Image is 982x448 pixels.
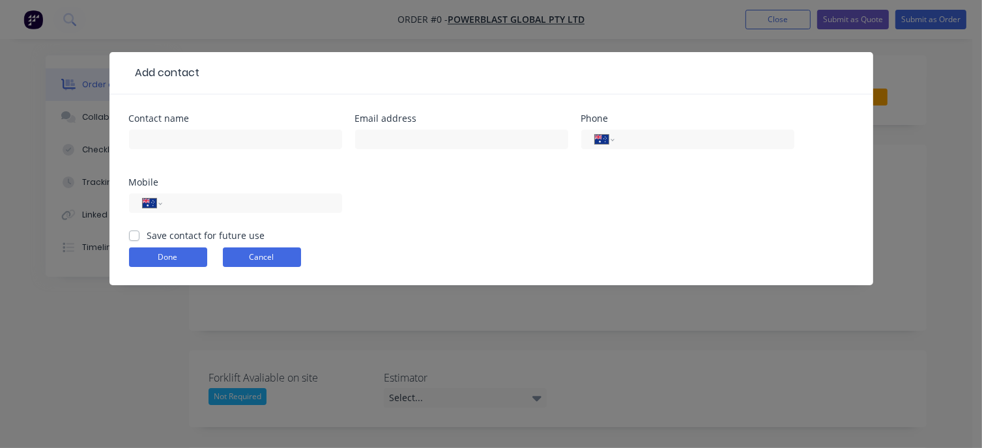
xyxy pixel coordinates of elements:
button: Done [129,247,207,267]
label: Save contact for future use [147,229,265,242]
div: Add contact [129,65,200,81]
div: Mobile [129,178,342,187]
div: Phone [581,114,794,123]
div: Email address [355,114,568,123]
button: Cancel [223,247,301,267]
div: Contact name [129,114,342,123]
